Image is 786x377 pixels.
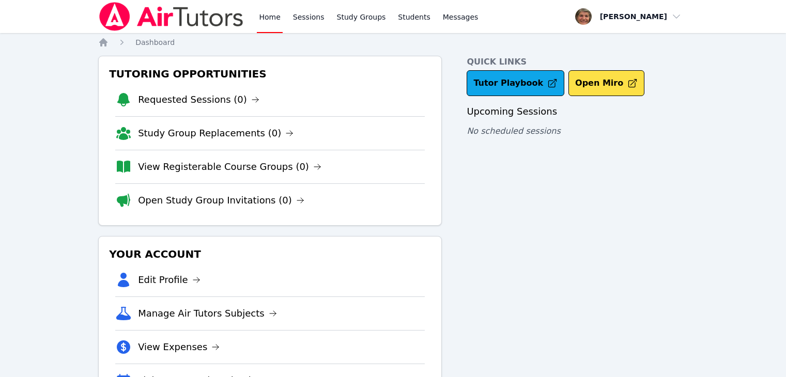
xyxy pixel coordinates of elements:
h3: Your Account [107,245,433,263]
a: Tutor Playbook [467,70,564,96]
a: Requested Sessions (0) [138,92,259,107]
button: Open Miro [568,70,644,96]
span: Messages [443,12,479,22]
a: View Expenses [138,340,220,354]
span: Dashboard [135,38,175,46]
a: Edit Profile [138,273,201,287]
a: View Registerable Course Groups (0) [138,160,321,174]
h3: Tutoring Opportunities [107,65,433,83]
a: Study Group Replacements (0) [138,126,294,140]
h4: Quick Links [467,56,688,68]
a: Open Study Group Invitations (0) [138,193,304,208]
a: Dashboard [135,37,175,48]
nav: Breadcrumb [98,37,688,48]
a: Manage Air Tutors Subjects [138,306,277,321]
h3: Upcoming Sessions [467,104,688,119]
span: No scheduled sessions [467,126,560,136]
img: Air Tutors [98,2,244,31]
